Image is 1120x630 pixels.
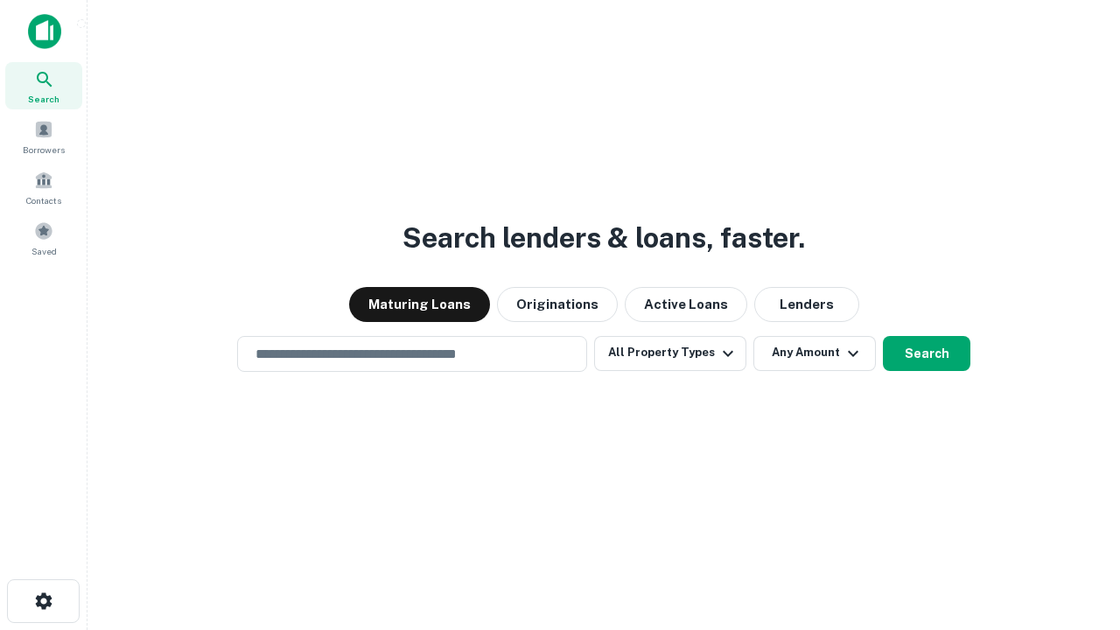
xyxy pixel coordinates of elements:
[883,336,970,371] button: Search
[753,336,876,371] button: Any Amount
[349,287,490,322] button: Maturing Loans
[28,14,61,49] img: capitalize-icon.png
[5,164,82,211] a: Contacts
[23,143,65,157] span: Borrowers
[497,287,618,322] button: Originations
[1032,490,1120,574] iframe: Chat Widget
[31,244,57,258] span: Saved
[28,92,59,106] span: Search
[402,217,805,259] h3: Search lenders & loans, faster.
[594,336,746,371] button: All Property Types
[754,287,859,322] button: Lenders
[5,113,82,160] a: Borrowers
[5,214,82,262] a: Saved
[26,193,61,207] span: Contacts
[625,287,747,322] button: Active Loans
[5,62,82,109] a: Search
